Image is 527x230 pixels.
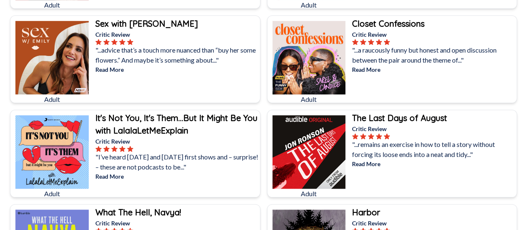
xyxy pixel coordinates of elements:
[95,113,257,136] b: It's Not You, It's Them...But It Might Be You with LalalaLetMeExplain
[352,159,515,168] p: Read More
[272,21,346,94] img: Closet Confessions
[272,115,346,189] img: The Last Days of August
[95,207,181,217] b: What The Hell, Navya!
[95,219,258,227] p: Critic Review
[15,115,89,189] img: It's Not You, It's Them...But It Might Be You with LalalaLetMeExplain
[95,172,258,181] p: Read More
[352,45,515,65] p: "...a raucously funny but honest and open discussion between the pair around the theme of..."
[95,18,198,29] b: Sex with [PERSON_NAME]
[352,219,515,227] p: Critic Review
[15,189,89,199] p: Adult
[10,110,260,197] a: It's Not You, It's Them...But It Might Be You with LalalaLetMeExplainAdultIt's Not You, It's Them...
[95,65,258,74] p: Read More
[352,139,515,159] p: "...remains an exercise in how to tell a story without forcing its loose ends into a neat and tid...
[352,207,380,217] b: Harbor
[95,152,258,172] p: "I’ve heard [DATE] and [DATE] first shows and – surprise! – these are not podcasts to be..."
[267,110,517,197] a: The Last Days of AugustAdultThe Last Days of AugustCritic Review"...remains an exercise in how to...
[15,21,89,94] img: Sex with Emily
[15,94,89,104] p: Adult
[352,124,515,133] p: Critic Review
[95,30,258,39] p: Critic Review
[272,189,346,199] p: Adult
[352,18,425,29] b: Closet Confessions
[95,137,258,146] p: Critic Review
[352,65,515,74] p: Read More
[95,45,258,65] p: "...advice that’s a touch more nuanced than “buy her some flowers.” And maybe it’s something abou...
[10,15,260,103] a: Sex with EmilyAdultSex with [PERSON_NAME]Critic Review"...advice that’s a touch more nuanced than...
[272,94,346,104] p: Adult
[267,15,517,103] a: Closet ConfessionsAdultCloset ConfessionsCritic Review"...a raucously funny but honest and open d...
[352,113,447,123] b: The Last Days of August
[352,30,515,39] p: Critic Review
